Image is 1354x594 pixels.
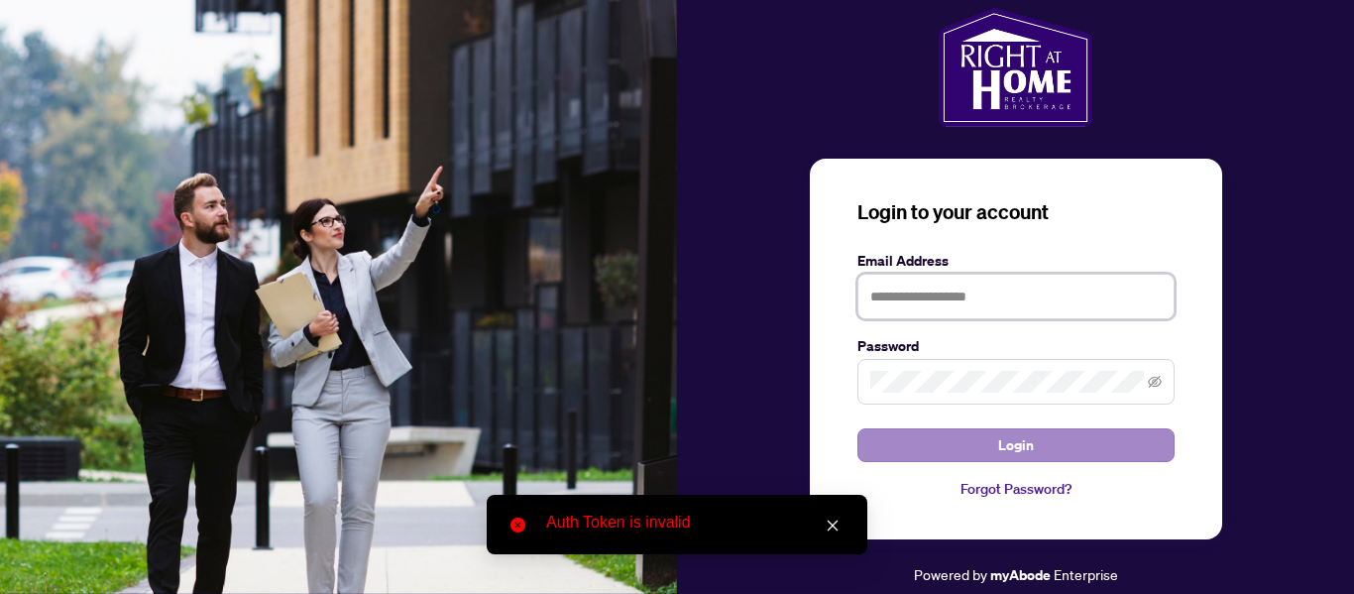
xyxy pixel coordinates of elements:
[914,565,987,583] span: Powered by
[857,428,1175,462] button: Login
[510,518,525,533] span: close-circle
[857,198,1175,226] h3: Login to your account
[998,429,1034,461] span: Login
[990,564,1051,586] a: myAbode
[826,519,840,533] span: close
[857,478,1175,500] a: Forgot Password?
[857,250,1175,272] label: Email Address
[1054,565,1118,583] span: Enterprise
[939,8,1092,127] img: ma-logo
[546,511,844,535] div: Auth Token is invalid
[822,515,844,536] a: Close
[857,335,1175,357] label: Password
[1148,375,1162,389] span: eye-invisible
